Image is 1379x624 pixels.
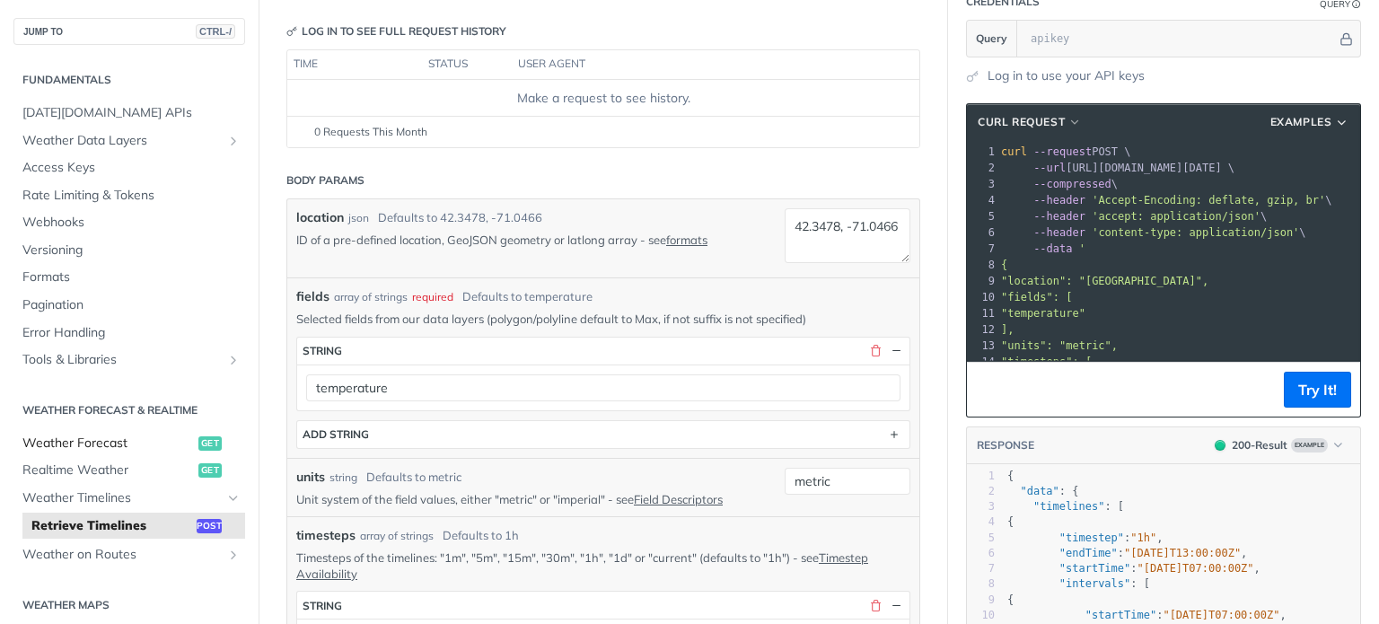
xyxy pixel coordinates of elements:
div: 2 [967,160,997,176]
label: units [296,468,325,487]
span: { [1001,259,1007,271]
div: Defaults to temperature [462,288,593,306]
div: 13 [967,338,997,354]
span: { [1007,593,1014,606]
span: : [ [1007,500,1124,513]
span: "startTime" [1059,562,1130,575]
div: string [303,599,342,612]
span: "data" [1020,485,1058,497]
span: "fields": [ [1001,291,1072,303]
p: Selected fields from our data layers (polygon/polyline default to Max, if not suffix is not speci... [296,311,910,327]
span: "endTime" [1059,547,1118,559]
span: POST \ [1001,145,1131,158]
div: required [412,289,453,305]
span: --data [1033,242,1072,255]
span: Example [1291,438,1328,453]
span: Weather Data Layers [22,132,222,150]
div: 9 [967,273,997,289]
span: --header [1033,210,1085,223]
div: ADD string [303,427,369,441]
div: 11 [967,305,997,321]
th: time [287,50,422,79]
input: apikey [1022,21,1337,57]
span: "[DATE]T13:00:00Z" [1124,547,1241,559]
button: string [297,338,909,365]
a: Webhooks [13,209,245,236]
button: 200200-ResultExample [1206,436,1351,454]
button: Hide subpages for Weather Timelines [226,491,241,505]
span: curl [1001,145,1027,158]
div: 8 [967,576,995,592]
span: --request [1033,145,1092,158]
span: : [ [1007,577,1150,590]
span: --url [1033,162,1066,174]
span: ], [1001,323,1014,336]
a: [DATE][DOMAIN_NAME] APIs [13,100,245,127]
span: get [198,463,222,478]
span: \ [1001,194,1332,207]
p: Unit system of the field values, either "metric" or "imperial" - see [296,491,758,507]
span: CTRL-/ [196,24,235,39]
div: Defaults to metric [366,469,461,487]
span: [URL][DOMAIN_NAME][DATE] \ [1001,162,1234,174]
span: "timesteps": [ [1001,356,1092,368]
span: Examples [1270,114,1332,130]
a: Weather Forecastget [13,430,245,457]
div: array of strings [334,289,408,305]
span: \ [1001,210,1267,223]
span: "startTime" [1085,609,1156,621]
span: "intervals" [1059,577,1130,590]
div: Log in to see full request history [286,23,506,40]
button: Show subpages for Tools & Libraries [226,353,241,367]
span: \ [1001,226,1306,239]
span: Weather Forecast [22,435,194,453]
a: Formats [13,264,245,291]
div: 7 [967,241,997,257]
a: Weather Data LayersShow subpages for Weather Data Layers [13,127,245,154]
span: 'content-type: application/json' [1092,226,1299,239]
button: cURL Request [971,113,1088,131]
a: Log in to use your API keys [988,66,1145,85]
button: ADD string [297,421,909,448]
span: Query [976,31,1007,47]
a: Access Keys [13,154,245,181]
span: 'Accept-Encoding: deflate, gzip, br' [1092,194,1325,207]
svg: Key [286,26,297,37]
span: --header [1033,194,1085,207]
button: Try It! [1284,372,1351,408]
a: Rate Limiting & Tokens [13,182,245,209]
span: "temperature" [1001,307,1085,320]
div: 14 [967,354,997,370]
div: Defaults to 42.3478, -71.0466 [378,209,542,227]
a: formats [666,233,707,247]
span: "[DATE]T07:00:00Z" [1163,609,1279,621]
span: [DATE][DOMAIN_NAME] APIs [22,104,241,122]
span: get [198,436,222,451]
span: \ [1001,178,1118,190]
span: Error Handling [22,324,241,342]
button: Show subpages for Weather Data Layers [226,134,241,148]
span: : , [1007,609,1287,621]
span: "location": "[GEOGRAPHIC_DATA]", [1001,275,1208,287]
a: Weather on RoutesShow subpages for Weather on Routes [13,541,245,568]
button: Hide [888,343,904,359]
span: 0 Requests This Month [314,124,427,140]
span: : , [1007,562,1260,575]
a: Error Handling [13,320,245,347]
span: "[DATE]T07:00:00Z" [1137,562,1254,575]
h2: Fundamentals [13,72,245,88]
span: Access Keys [22,159,241,177]
button: Query [967,21,1017,57]
span: { [1007,515,1014,528]
span: Retrieve Timelines [31,517,192,535]
textarea: 42.3478, -71.0466 [785,208,910,263]
span: Formats [22,268,241,286]
a: Retrieve Timelinespost [22,513,245,540]
span: : { [1007,485,1079,497]
div: 7 [967,561,995,576]
span: : , [1007,547,1247,559]
div: 3 [967,499,995,514]
a: Pagination [13,292,245,319]
span: "timelines" [1033,500,1104,513]
div: 6 [967,224,997,241]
